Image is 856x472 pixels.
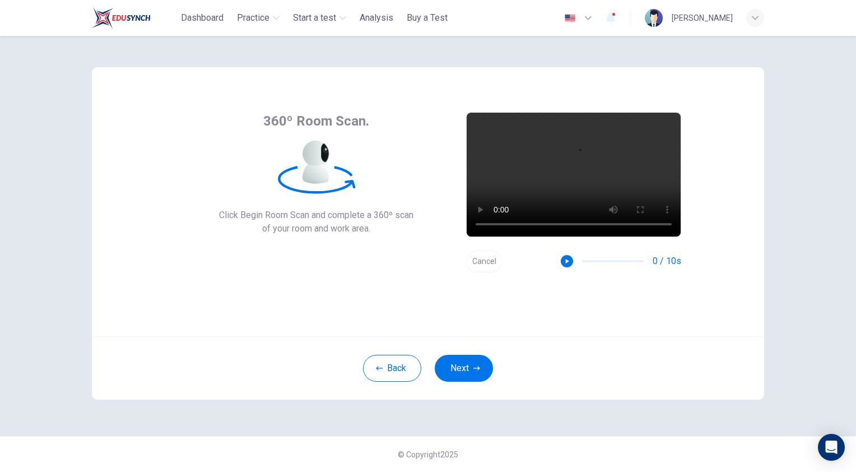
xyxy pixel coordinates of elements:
[563,14,577,22] img: en
[653,254,681,268] span: 0 / 10s
[237,11,269,25] span: Practice
[363,355,421,382] button: Back
[219,222,413,235] span: of your room and work area.
[355,8,398,28] button: Analysis
[232,8,284,28] button: Practice
[402,8,452,28] button: Buy a Test
[176,8,228,28] button: Dashboard
[645,9,663,27] img: Profile picture
[293,11,336,25] span: Start a test
[398,450,458,459] span: © Copyright 2025
[407,11,448,25] span: Buy a Test
[818,434,845,461] div: Open Intercom Messenger
[360,11,393,25] span: Analysis
[219,209,413,222] span: Click Begin Room Scan and complete a 360º scan
[92,7,176,29] a: ELTC logo
[92,7,151,29] img: ELTC logo
[435,355,493,382] button: Next
[466,251,502,272] button: Cancel
[672,11,733,25] div: [PERSON_NAME]
[289,8,351,28] button: Start a test
[263,112,369,130] span: 360º Room Scan.
[181,11,224,25] span: Dashboard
